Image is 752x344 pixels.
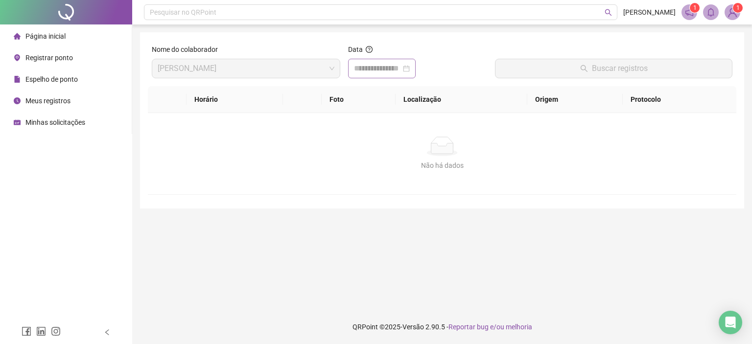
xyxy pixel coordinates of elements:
span: Minhas solicitações [25,118,85,126]
span: Espelho de ponto [25,75,78,83]
th: Foto [322,86,396,113]
label: Nome do colaborador [152,44,224,55]
img: 92402 [725,5,740,20]
span: bell [706,8,715,17]
span: search [605,9,612,16]
th: Localização [396,86,527,113]
span: 1 [736,4,740,11]
sup: Atualize o seu contato no menu Meus Dados [733,3,743,13]
span: Versão [402,323,424,331]
span: Página inicial [25,32,66,40]
th: Origem [527,86,623,113]
span: Reportar bug e/ou melhoria [448,323,532,331]
span: home [14,33,21,40]
th: Protocolo [623,86,736,113]
span: 1 [693,4,697,11]
span: schedule [14,119,21,126]
span: facebook [22,326,31,336]
div: Não há dados [160,160,725,171]
span: left [104,329,111,336]
span: instagram [51,326,61,336]
span: linkedin [36,326,46,336]
span: question-circle [366,46,373,53]
th: Horário [187,86,283,113]
span: environment [14,54,21,61]
button: Buscar registros [495,59,732,78]
span: DANIEL DE ARAUJO MACHADO [158,59,334,78]
sup: 1 [690,3,700,13]
span: clock-circle [14,97,21,104]
span: [PERSON_NAME] [623,7,676,18]
footer: QRPoint © 2025 - 2.90.5 - [132,310,752,344]
span: notification [685,8,694,17]
div: Open Intercom Messenger [719,311,742,334]
span: Registrar ponto [25,54,73,62]
span: Meus registros [25,97,70,105]
span: file [14,76,21,83]
span: Data [348,46,363,53]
